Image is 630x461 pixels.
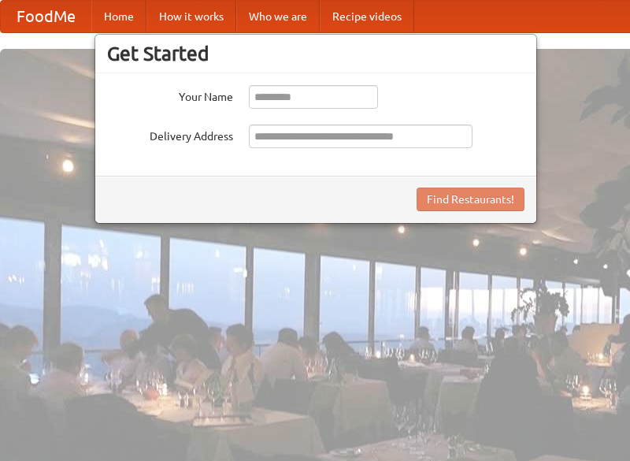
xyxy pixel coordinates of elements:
a: Who we are [236,1,320,32]
label: Your Name [107,85,233,105]
label: Delivery Address [107,125,233,144]
h3: Get Started [107,42,524,65]
button: Find Restaurants! [417,188,524,211]
a: Home [91,1,146,32]
a: FoodMe [1,1,91,32]
a: Recipe videos [320,1,414,32]
a: How it works [146,1,236,32]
